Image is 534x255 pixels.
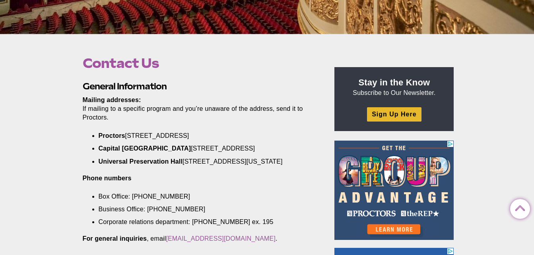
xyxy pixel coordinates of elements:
[99,218,305,226] li: Corporate relations department: [PHONE_NUMBER] ex. 195
[99,192,305,201] li: Box Office: [PHONE_NUMBER]
[83,56,317,71] h1: Contact Us
[83,80,317,93] h2: General Information
[99,145,191,152] strong: Capital [GEOGRAPHIC_DATA]
[99,205,305,214] li: Business Office: [PHONE_NUMBER]
[99,131,305,140] li: [STREET_ADDRESS]
[83,235,147,242] strong: For general inquiries
[367,107,421,121] a: Sign Up Here
[359,77,430,87] strong: Stay in the Know
[99,157,305,166] li: [STREET_ADDRESS][US_STATE]
[166,235,276,242] a: [EMAIL_ADDRESS][DOMAIN_NAME]
[344,77,444,97] p: Subscribe to Our Newsletter.
[99,158,183,165] strong: Universal Preservation Hall
[83,96,317,122] p: If mailing to a specific program and you’re unaware of the address, send it to Proctors.
[99,144,305,153] li: [STREET_ADDRESS]
[99,132,125,139] strong: Proctors
[83,234,317,243] p: , email .
[510,199,526,215] a: Back to Top
[83,97,141,103] strong: Mailing addresses:
[83,175,132,182] b: Phone numbers
[334,141,454,240] iframe: Advertisement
